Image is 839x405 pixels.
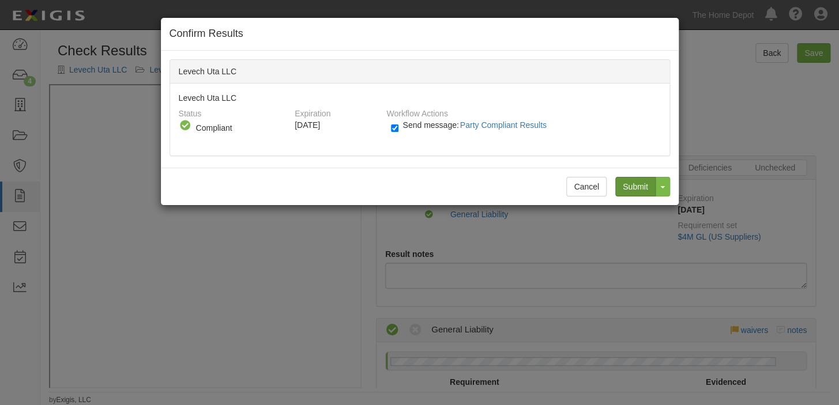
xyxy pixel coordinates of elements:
[615,177,656,196] input: Submit
[179,119,191,132] i: Compliant
[196,122,283,134] div: Compliant
[566,177,607,196] button: Cancel
[170,84,669,156] div: Levech Uta LLC
[170,27,670,41] h4: Confirm Results
[391,122,398,135] input: Send message:Party Compliant Results
[179,104,202,119] label: Status
[460,120,547,130] span: Party Compliant Results
[295,119,378,131] div: [DATE]
[170,60,669,84] div: Levech Uta LLC
[459,118,551,133] button: Send message:
[295,104,330,119] label: Expiration
[386,104,447,119] label: Workflow Actions
[402,120,551,130] span: Send message:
